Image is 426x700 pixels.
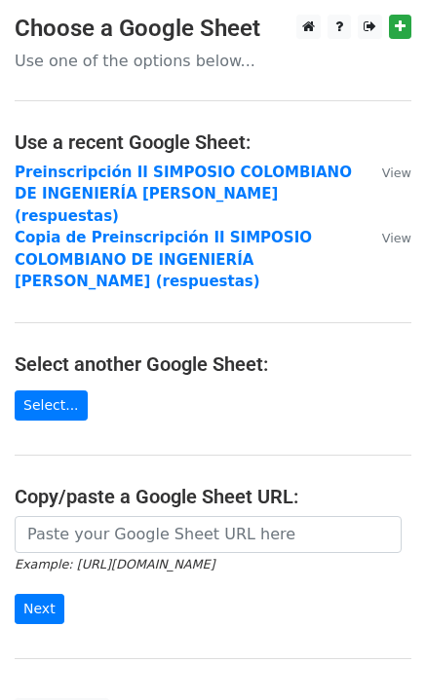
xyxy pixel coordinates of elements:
[382,166,411,180] small: View
[382,231,411,245] small: View
[15,557,214,571] small: Example: [URL][DOMAIN_NAME]
[15,594,64,624] input: Next
[15,130,411,154] h4: Use a recent Google Sheet:
[15,390,88,421] a: Select...
[15,229,312,290] a: Copia de Preinscripción II SIMPOSIO COLOMBIANO DE INGENIERÍA [PERSON_NAME] (respuestas)
[363,164,411,181] a: View
[15,51,411,71] p: Use one of the options below...
[363,229,411,246] a: View
[15,15,411,43] h3: Choose a Google Sheet
[15,516,402,553] input: Paste your Google Sheet URL here
[15,485,411,508] h4: Copy/paste a Google Sheet URL:
[15,164,352,225] a: Preinscripción II SIMPOSIO COLOMBIANO DE INGENIERÍA [PERSON_NAME] (respuestas)
[15,352,411,376] h4: Select another Google Sheet:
